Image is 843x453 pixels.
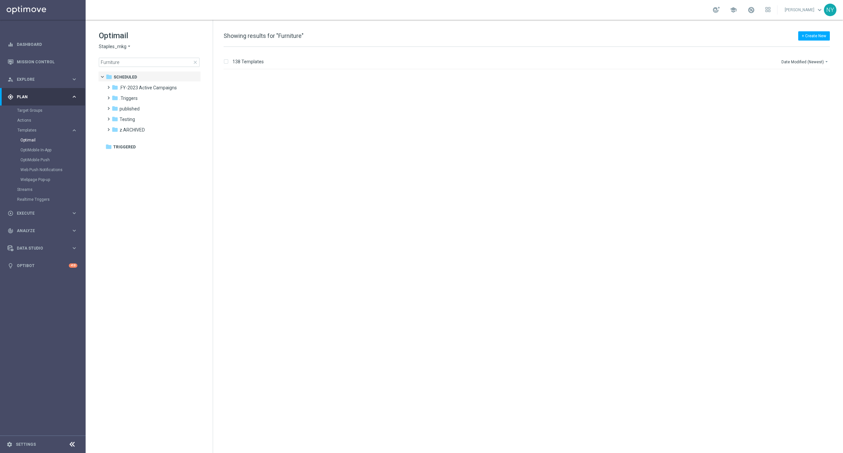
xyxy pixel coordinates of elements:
[17,197,68,202] a: Realtime Triggers
[824,59,829,64] i: arrow_drop_down
[20,157,68,163] a: OptiMobile Push
[7,228,78,233] button: track_changes Analyze keyboard_arrow_right
[784,5,824,15] a: [PERSON_NAME]keyboard_arrow_down
[224,32,304,39] span: Showing results for "Furniture"
[17,128,65,132] span: Templates
[8,210,71,216] div: Execute
[17,257,69,274] a: Optibot
[17,246,71,250] span: Data Studio
[114,74,137,80] span: Scheduled
[71,210,77,216] i: keyboard_arrow_right
[8,76,14,82] i: person_search
[8,94,71,100] div: Plan
[99,30,200,41] h1: Optimail
[17,125,85,185] div: Templates
[20,135,85,145] div: Optimail
[824,4,836,16] div: NY
[20,137,68,143] a: Optimail
[730,6,737,14] span: school
[69,263,77,268] div: +10
[8,263,14,269] i: lightbulb
[17,108,68,113] a: Target Groups
[7,94,78,100] button: gps_fixed Plan keyboard_arrow_right
[112,95,118,101] i: folder
[71,127,77,134] i: keyboard_arrow_right
[106,74,112,80] i: folder
[20,175,85,185] div: Webpage Pop-up
[8,53,77,71] div: Mission Control
[7,59,78,65] button: Mission Control
[8,228,71,234] div: Analyze
[7,42,78,47] button: equalizer Dashboard
[8,210,14,216] i: play_circle_outline
[126,44,132,50] i: arrow_drop_down
[7,246,78,251] button: Data Studio keyboard_arrow_right
[99,44,132,50] button: Staples_mkg arrow_drop_down
[20,165,85,175] div: Web Push Notifications
[99,44,126,50] span: Staples_mkg
[20,167,68,172] a: Web Push Notifications
[232,59,264,65] p: 138 Templates
[816,6,823,14] span: keyboard_arrow_down
[17,187,68,192] a: Streams
[17,115,85,125] div: Actions
[20,177,68,182] a: Webpage Pop-up
[120,116,135,122] span: Testing
[113,144,136,150] span: Triggered
[20,145,85,155] div: OptiMobile In-App
[112,84,118,91] i: folder
[16,442,36,446] a: Settings
[8,228,14,234] i: track_changes
[120,106,140,112] span: published
[71,245,77,251] i: keyboard_arrow_right
[8,245,71,251] div: Data Studio
[71,94,77,100] i: keyboard_arrow_right
[120,95,138,101] span: .Triggers
[8,94,14,100] i: gps_fixed
[17,77,71,81] span: Explore
[781,58,830,66] button: Date Modified (Newest)arrow_drop_down
[7,441,13,447] i: settings
[7,263,78,268] button: lightbulb Optibot +10
[120,85,177,91] span: .FY-2023 Active Campaigns
[17,118,68,123] a: Actions
[17,36,77,53] a: Dashboard
[105,143,112,150] i: folder
[193,60,198,65] span: close
[17,106,85,115] div: Target Groups
[8,76,71,82] div: Explore
[8,257,77,274] div: Optibot
[8,36,77,53] div: Dashboard
[17,128,78,133] button: Templates keyboard_arrow_right
[71,76,77,82] i: keyboard_arrow_right
[120,127,145,133] span: z.ARCHIVED
[7,77,78,82] button: person_search Explore keyboard_arrow_right
[112,105,118,112] i: folder
[99,58,200,67] input: Search Template
[8,42,14,47] i: equalizer
[20,155,85,165] div: OptiMobile Push
[20,147,68,153] a: OptiMobile In-App
[17,95,71,99] span: Plan
[7,211,78,216] button: play_circle_outline Execute keyboard_arrow_right
[798,31,830,41] button: + Create New
[17,128,71,132] div: Templates
[17,195,85,204] div: Realtime Triggers
[17,211,71,215] span: Execute
[71,227,77,234] i: keyboard_arrow_right
[17,185,85,195] div: Streams
[17,53,77,71] a: Mission Control
[112,116,118,122] i: folder
[17,229,71,233] span: Analyze
[112,126,118,133] i: folder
